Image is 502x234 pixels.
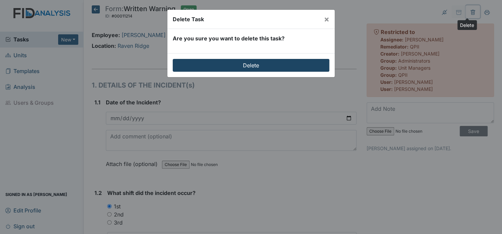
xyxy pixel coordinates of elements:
[319,10,335,29] button: Close
[173,35,285,42] strong: Are you sure you want to delete this task?
[173,15,204,23] div: Delete Task
[324,14,329,24] span: ×
[173,59,329,72] input: Delete
[457,20,477,30] div: Delete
